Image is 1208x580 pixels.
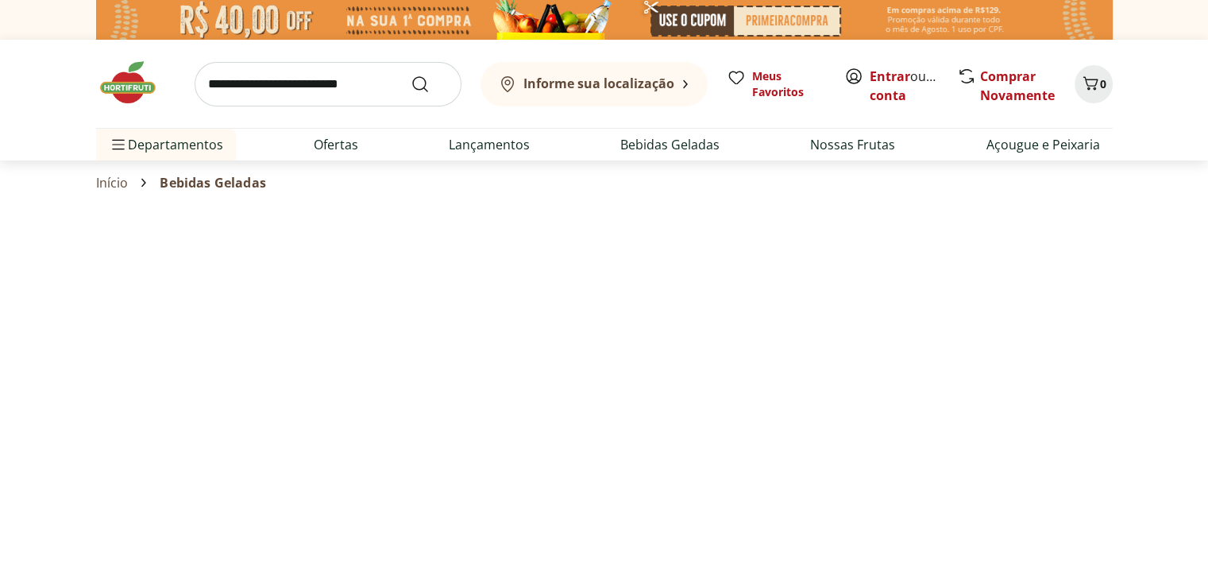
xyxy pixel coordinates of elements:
[1075,65,1113,103] button: Carrinho
[195,62,461,106] input: search
[870,68,910,85] a: Entrar
[96,59,176,106] img: Hortifruti
[727,68,825,100] a: Meus Favoritos
[810,135,895,154] a: Nossas Frutas
[523,75,674,92] b: Informe sua localização
[160,176,265,190] span: Bebidas Geladas
[109,126,223,164] span: Departamentos
[96,176,129,190] a: Início
[109,126,128,164] button: Menu
[980,68,1055,104] a: Comprar Novamente
[986,135,1099,154] a: Açougue e Peixaria
[870,67,940,105] span: ou
[314,135,358,154] a: Ofertas
[752,68,825,100] span: Meus Favoritos
[870,68,957,104] a: Criar conta
[480,62,708,106] button: Informe sua localização
[411,75,449,94] button: Submit Search
[449,135,530,154] a: Lançamentos
[1100,76,1106,91] span: 0
[620,135,720,154] a: Bebidas Geladas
